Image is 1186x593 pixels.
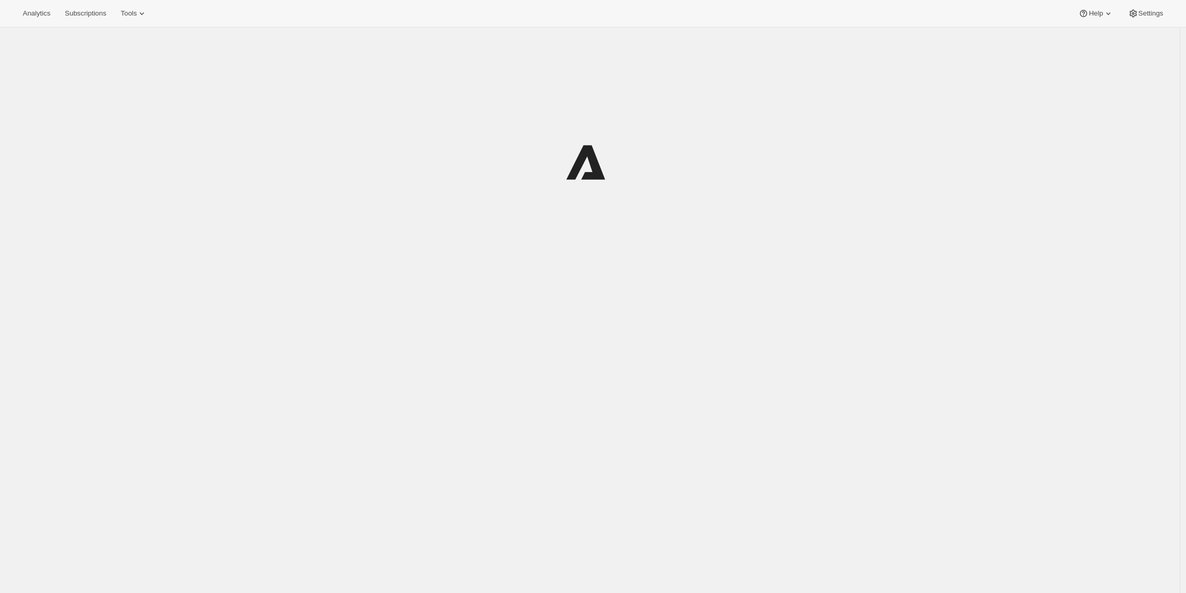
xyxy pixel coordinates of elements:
button: Help [1072,6,1119,21]
button: Settings [1122,6,1169,21]
span: Settings [1138,9,1163,18]
span: Analytics [23,9,50,18]
span: Subscriptions [65,9,106,18]
span: Tools [121,9,137,18]
button: Subscriptions [58,6,112,21]
button: Analytics [17,6,56,21]
span: Help [1089,9,1103,18]
button: Tools [114,6,153,21]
